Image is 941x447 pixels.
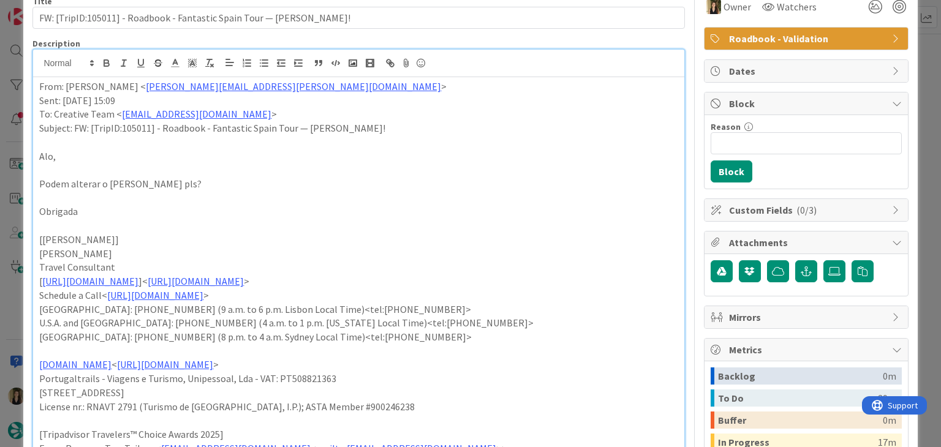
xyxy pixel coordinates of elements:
p: License nr.: RNAVT 2791 (Turismo de [GEOGRAPHIC_DATA], I.P.); ASTA Member #900246238 [39,400,678,414]
div: To Do [718,389,878,407]
p: Subject: FW: [TripID:105011] - Roadbook - Fantastic Spain Tour — [PERSON_NAME]! [39,121,678,135]
input: type card name here... [32,7,684,29]
span: Roadbook - Validation [729,31,886,46]
a: [URL][DOMAIN_NAME] [107,289,203,301]
a: [EMAIL_ADDRESS][DOMAIN_NAME] [122,108,271,120]
span: Description [32,38,80,49]
p: Portugaltrails - Viagens e Turismo, Unipessoal, Lda - VAT: PT508821363 [39,372,678,386]
p: [GEOGRAPHIC_DATA]: [PHONE_NUMBER] (9 a.m. to 6 p.m. Lisbon Local Time)<tel:[PHONE_NUMBER]> [39,302,678,317]
label: Reason [711,121,741,132]
div: 0m [883,411,896,429]
span: Custom Fields [729,203,886,217]
p: [STREET_ADDRESS] [39,386,678,400]
span: Attachments [729,235,886,250]
button: Block [711,160,752,182]
p: [ ]< > [39,274,678,288]
p: Travel Consultant [39,260,678,274]
span: Dates [729,64,886,78]
p: [Tripadvisor Travelers™ Choice Awards 2025] [39,427,678,441]
p: To: Creative Team < > [39,107,678,121]
div: Backlog [718,367,883,385]
a: [DOMAIN_NAME] [39,358,111,370]
span: ( 0/3 ) [796,204,817,216]
a: [URL][DOMAIN_NAME] [148,275,244,287]
a: [URL][DOMAIN_NAME] [42,275,138,287]
span: Support [26,2,56,17]
span: Block [729,96,886,111]
p: [[PERSON_NAME]] [39,233,678,247]
span: Metrics [729,342,886,357]
p: [PERSON_NAME] [39,247,678,261]
div: 29m [878,389,896,407]
p: From: [PERSON_NAME] < > [39,80,678,94]
p: Obrigada [39,205,678,219]
p: [GEOGRAPHIC_DATA]: [PHONE_NUMBER] (8 p.m. to 4 a.m. Sydney Local Time)<tel:[PHONE_NUMBER]> [39,330,678,344]
span: Mirrors [729,310,886,325]
a: [PERSON_NAME][EMAIL_ADDRESS][PERSON_NAME][DOMAIN_NAME] [146,80,441,92]
div: Buffer [718,411,883,429]
p: Schedule a Call< > [39,288,678,302]
p: Alo, [39,149,678,163]
p: < > [39,358,678,372]
div: 0m [883,367,896,385]
p: U.S.A. and [GEOGRAPHIC_DATA]: [PHONE_NUMBER] (4 a.m. to 1 p.m. [US_STATE] Local Time)<tel:[PHONE_... [39,316,678,330]
p: Podem alterar o [PERSON_NAME] pls? [39,177,678,191]
p: Sent: [DATE] 15:09 [39,94,678,108]
a: [URL][DOMAIN_NAME] [117,358,213,370]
